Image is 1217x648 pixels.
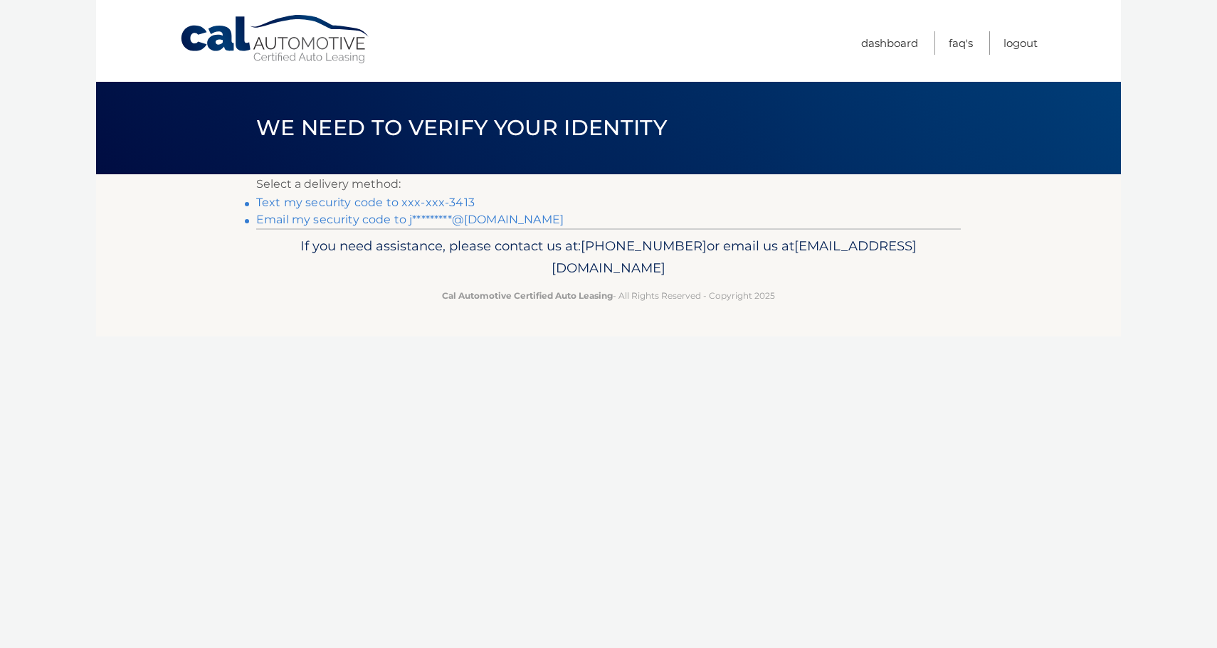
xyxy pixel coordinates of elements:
[256,196,475,209] a: Text my security code to xxx-xxx-3413
[581,238,707,254] span: [PHONE_NUMBER]
[949,31,973,55] a: FAQ's
[861,31,918,55] a: Dashboard
[256,115,667,141] span: We need to verify your identity
[265,288,952,303] p: - All Rights Reserved - Copyright 2025
[179,14,372,65] a: Cal Automotive
[256,213,564,226] a: Email my security code to j*********@[DOMAIN_NAME]
[256,174,961,194] p: Select a delivery method:
[1003,31,1038,55] a: Logout
[265,235,952,280] p: If you need assistance, please contact us at: or email us at
[442,290,613,301] strong: Cal Automotive Certified Auto Leasing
